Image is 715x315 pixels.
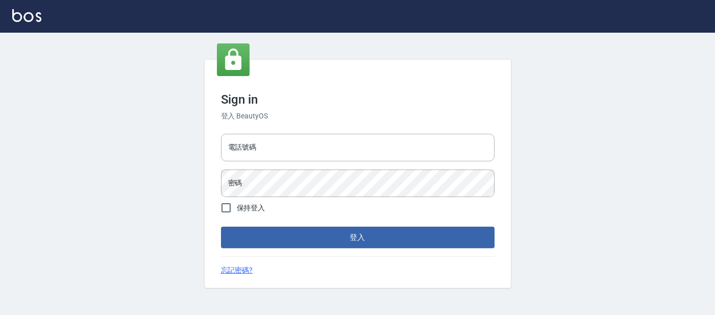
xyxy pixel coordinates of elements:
[221,92,495,107] h3: Sign in
[237,203,265,213] span: 保持登入
[221,111,495,122] h6: 登入 BeautyOS
[221,265,253,276] a: 忘記密碼?
[221,227,495,248] button: 登入
[12,9,41,22] img: Logo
